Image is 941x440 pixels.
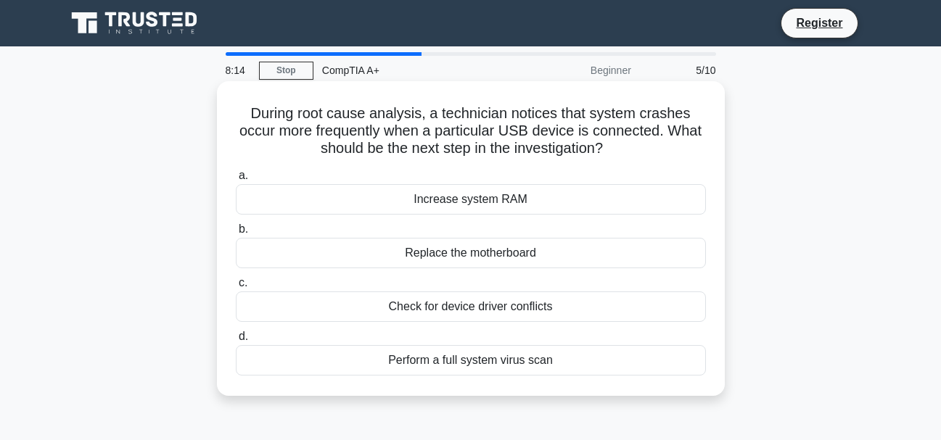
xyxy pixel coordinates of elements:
div: Replace the motherboard [236,238,706,268]
span: b. [239,223,248,235]
h5: During root cause analysis, a technician notices that system crashes occur more frequently when a... [234,104,707,158]
div: Check for device driver conflicts [236,291,706,322]
div: Perform a full system virus scan [236,345,706,375]
div: 5/10 [640,56,725,85]
span: d. [239,330,248,342]
div: CompTIA A+ [313,56,513,85]
a: Stop [259,62,313,80]
div: Increase system RAM [236,184,706,215]
div: Beginner [513,56,640,85]
a: Register [787,14,851,32]
div: 8:14 [217,56,259,85]
span: c. [239,276,247,289]
span: a. [239,169,248,181]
